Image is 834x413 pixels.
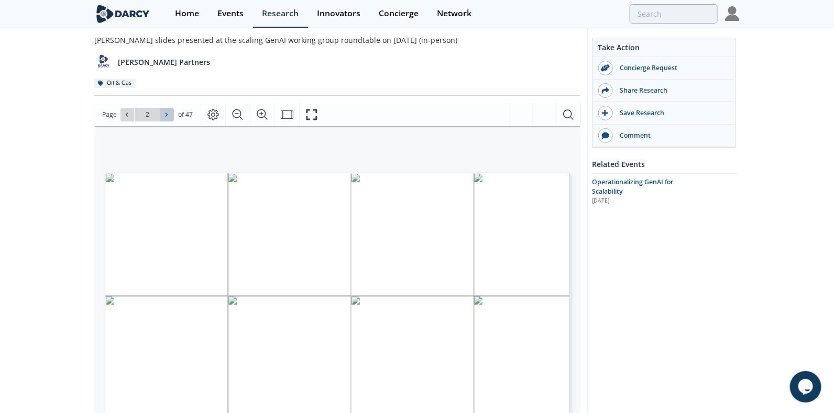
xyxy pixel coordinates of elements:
[94,79,136,88] div: Oil & Gas
[592,177,736,205] a: Operationalizing GenAI for Scalability [DATE]
[592,42,736,57] div: Take Action
[613,131,730,140] div: Comment
[613,86,730,95] div: Share Research
[217,9,244,18] div: Events
[592,197,685,205] div: [DATE]
[592,155,736,173] div: Related Events
[613,108,730,118] div: Save Research
[592,177,673,196] span: Operationalizing GenAI for Scalability
[262,9,299,18] div: Research
[790,371,824,403] iframe: chat widget
[317,9,360,18] div: Innovators
[725,6,740,21] img: Profile
[379,9,419,18] div: Concierge
[94,5,151,23] img: logo-wide.svg
[175,9,199,18] div: Home
[94,35,580,46] div: [PERSON_NAME] slides presented at the scaling GenAI working group roundtable on [DATE] (in-person)
[437,9,471,18] div: Network
[630,4,718,24] input: Advanced Search
[613,63,730,73] div: Concierge Request
[118,57,211,68] p: [PERSON_NAME] Partners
